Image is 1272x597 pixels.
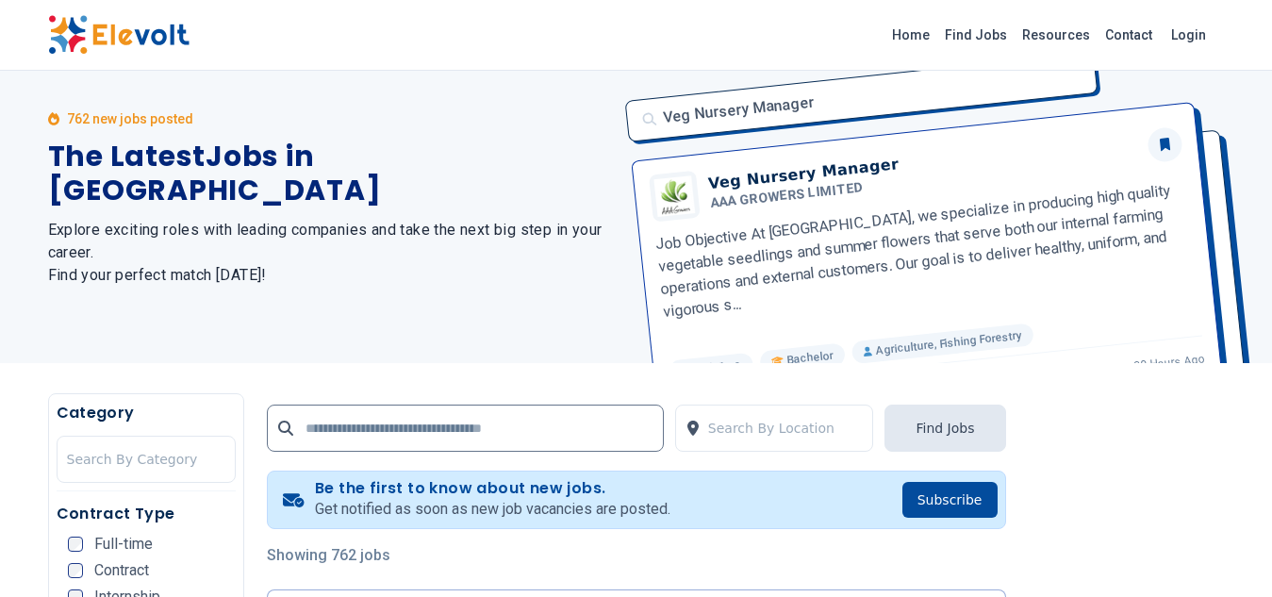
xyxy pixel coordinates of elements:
button: Find Jobs [884,405,1005,452]
a: Find Jobs [937,20,1015,50]
iframe: Chat Widget [1178,506,1272,597]
h1: The Latest Jobs in [GEOGRAPHIC_DATA] [48,140,614,207]
h2: Explore exciting roles with leading companies and take the next big step in your career. Find you... [48,219,614,287]
a: Login [1160,16,1217,54]
span: Contract [94,563,149,578]
h5: Category [57,402,236,424]
a: Resources [1015,20,1098,50]
h5: Contract Type [57,503,236,525]
input: Contract [68,563,83,578]
button: Subscribe [902,482,998,518]
input: Full-time [68,537,83,552]
span: Full-time [94,537,153,552]
a: Contact [1098,20,1160,50]
p: 762 new jobs posted [67,109,193,128]
a: Home [884,20,937,50]
h4: Be the first to know about new jobs. [315,479,670,498]
p: Get notified as soon as new job vacancies are posted. [315,498,670,521]
img: Elevolt [48,15,190,55]
p: Showing 762 jobs [267,544,1006,567]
